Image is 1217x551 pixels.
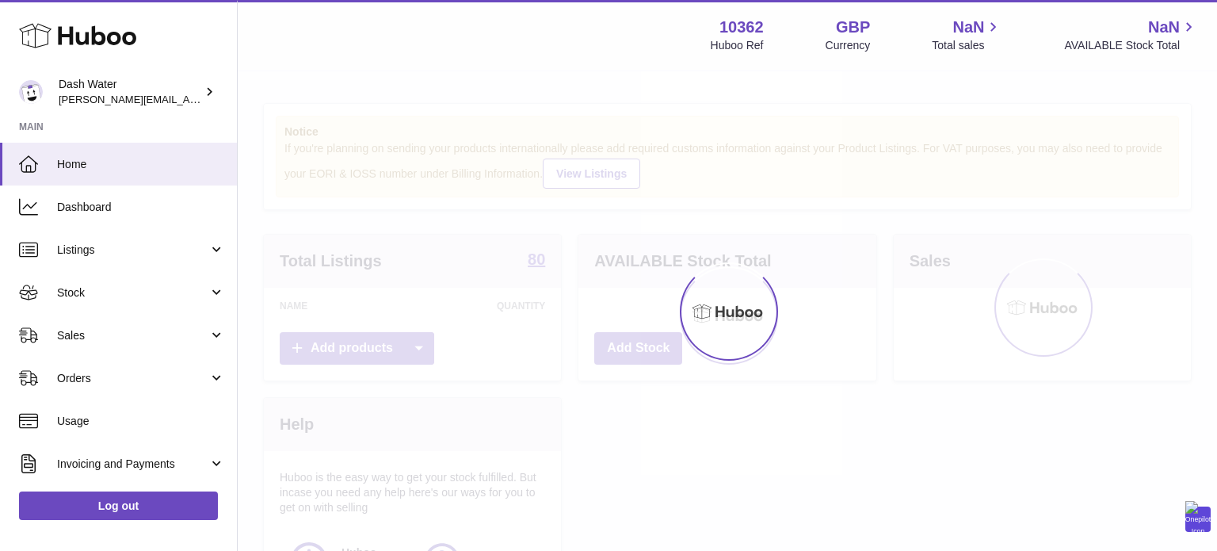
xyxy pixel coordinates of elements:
[57,328,208,343] span: Sales
[57,157,225,172] span: Home
[826,38,871,53] div: Currency
[59,77,201,107] div: Dash Water
[932,17,1002,53] a: NaN Total sales
[19,492,218,520] a: Log out
[719,17,764,38] strong: 10362
[57,243,208,258] span: Listings
[836,17,870,38] strong: GBP
[19,80,43,104] img: james@dash-water.com
[57,414,225,429] span: Usage
[932,38,1002,53] span: Total sales
[1064,38,1198,53] span: AVAILABLE Stock Total
[711,38,764,53] div: Huboo Ref
[1148,17,1180,38] span: NaN
[59,93,318,105] span: [PERSON_NAME][EMAIL_ADDRESS][DOMAIN_NAME]
[57,457,208,472] span: Invoicing and Payments
[1064,17,1198,53] a: NaN AVAILABLE Stock Total
[57,285,208,300] span: Stock
[57,371,208,386] span: Orders
[952,17,984,38] span: NaN
[57,200,225,215] span: Dashboard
